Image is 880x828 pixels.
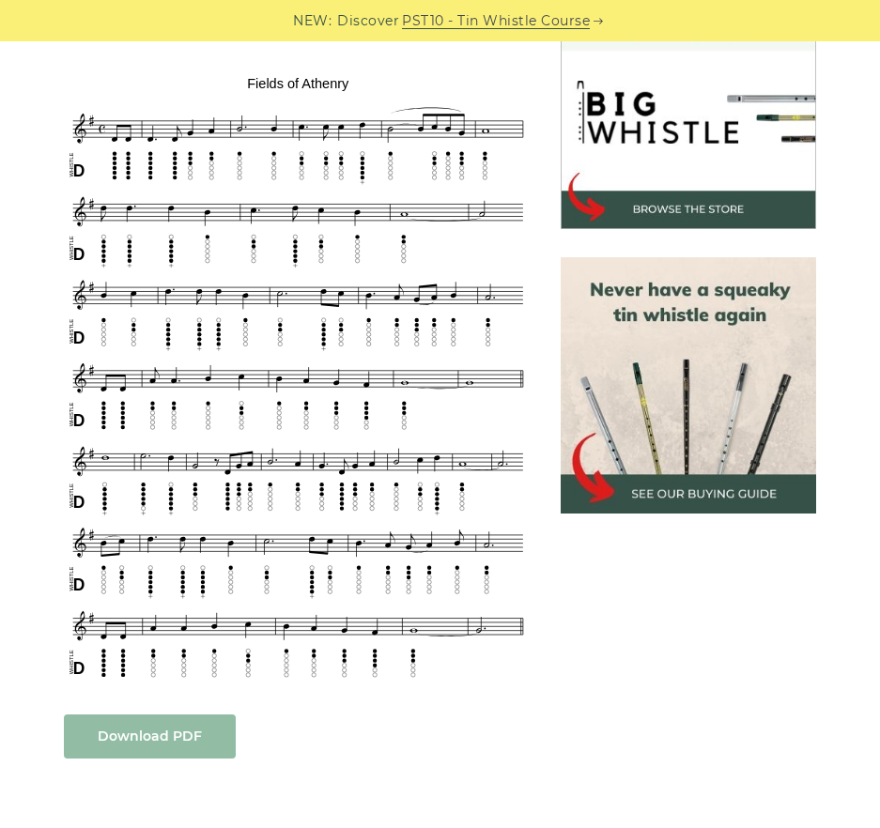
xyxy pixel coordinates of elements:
a: Download PDF [64,714,236,759]
img: tin whistle buying guide [561,257,816,513]
span: NEW: [293,10,332,32]
span: Discover [337,10,399,32]
a: PST10 - Tin Whistle Course [402,10,590,32]
img: Fields of Athenry Tin Whistle Tab & Sheet Music [64,70,533,686]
